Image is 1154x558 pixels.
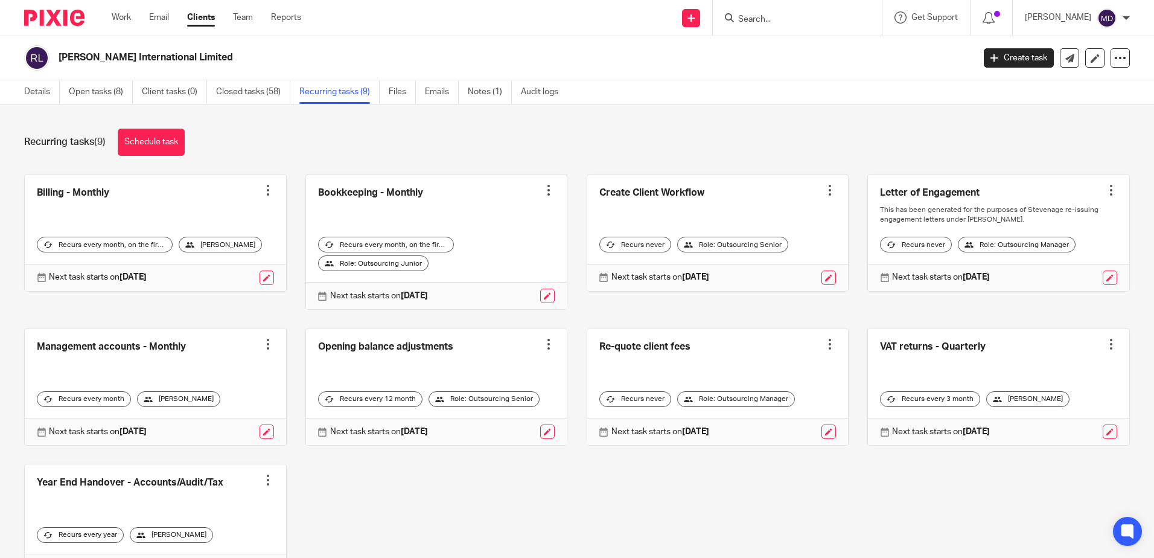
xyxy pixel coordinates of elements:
[1097,8,1117,28] img: svg%3E
[425,80,459,104] a: Emails
[179,237,262,252] div: [PERSON_NAME]
[149,11,169,24] a: Email
[37,237,173,252] div: Recurs every month, on the first [DATE]
[984,48,1054,68] a: Create task
[611,271,709,283] p: Next task starts on
[963,428,990,436] strong: [DATE]
[737,14,846,25] input: Search
[521,80,567,104] a: Audit logs
[24,45,49,71] img: svg%3E
[880,391,980,407] div: Recurs every 3 month
[963,273,990,281] strong: [DATE]
[468,80,512,104] a: Notes (1)
[401,292,428,300] strong: [DATE]
[611,426,709,438] p: Next task starts on
[24,80,60,104] a: Details
[118,129,185,156] a: Schedule task
[59,51,784,64] h2: [PERSON_NAME] International Limited
[599,391,671,407] div: Recurs never
[24,136,106,149] h1: Recurring tasks
[299,80,380,104] a: Recurring tasks (9)
[892,271,990,283] p: Next task starts on
[682,428,709,436] strong: [DATE]
[216,80,290,104] a: Closed tasks (58)
[389,80,416,104] a: Files
[112,11,131,24] a: Work
[233,11,253,24] a: Team
[94,137,106,147] span: (9)
[682,273,709,281] strong: [DATE]
[318,391,422,407] div: Recurs every 12 month
[24,10,84,26] img: Pixie
[677,391,795,407] div: Role: Outsourcing Manager
[958,237,1076,252] div: Role: Outsourcing Manager
[49,426,147,438] p: Next task starts on
[142,80,207,104] a: Client tasks (0)
[911,13,958,22] span: Get Support
[130,527,213,543] div: [PERSON_NAME]
[318,237,454,252] div: Recurs every month, on the first workday
[1025,11,1091,24] p: [PERSON_NAME]
[880,237,952,252] div: Recurs never
[37,391,131,407] div: Recurs every month
[120,428,147,436] strong: [DATE]
[401,428,428,436] strong: [DATE]
[330,426,428,438] p: Next task starts on
[429,391,540,407] div: Role: Outsourcing Senior
[271,11,301,24] a: Reports
[892,426,990,438] p: Next task starts on
[69,80,133,104] a: Open tasks (8)
[37,527,124,543] div: Recurs every year
[137,391,220,407] div: [PERSON_NAME]
[330,290,428,302] p: Next task starts on
[49,271,147,283] p: Next task starts on
[677,237,788,252] div: Role: Outsourcing Senior
[187,11,215,24] a: Clients
[120,273,147,281] strong: [DATE]
[599,237,671,252] div: Recurs never
[318,255,429,271] div: Role: Outsourcing Junior
[986,391,1070,407] div: [PERSON_NAME]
